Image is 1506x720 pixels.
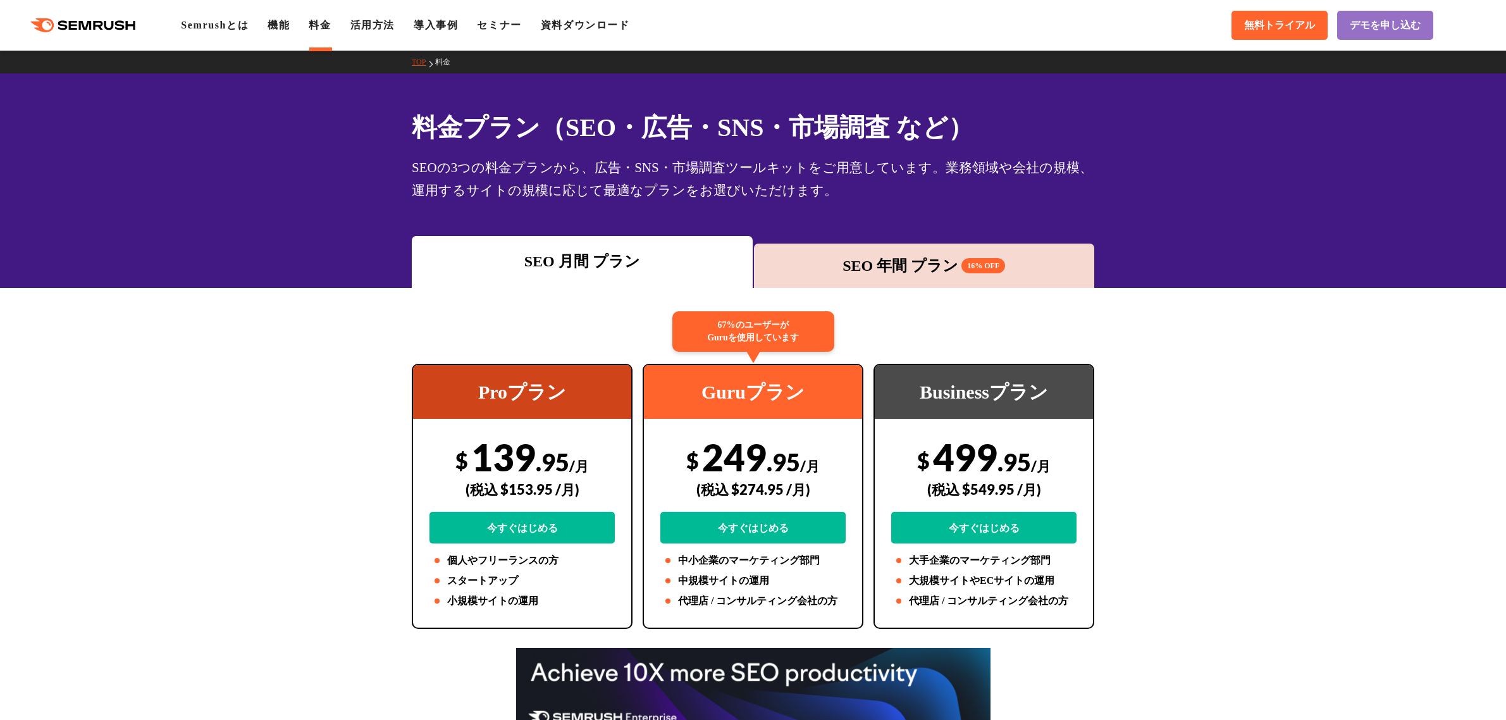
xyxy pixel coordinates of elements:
[268,20,290,30] a: 機能
[1244,19,1315,32] span: 無料トライアル
[891,553,1077,568] li: 大手企業のマーケティング部門
[891,573,1077,588] li: 大規模サイトやECサイトの運用
[660,593,846,609] li: 代理店 / コンサルティング会社の方
[672,311,834,352] div: 67%のユーザーが Guruを使用しています
[429,435,615,543] div: 139
[1337,11,1433,40] a: デモを申し込む
[660,467,846,512] div: (税込 $274.95 /月)
[477,20,521,30] a: セミナー
[891,512,1077,543] a: 今すぐはじめる
[455,447,468,473] span: $
[429,467,615,512] div: (税込 $153.95 /月)
[760,254,1089,277] div: SEO 年間 プラン
[414,20,458,30] a: 導入事例
[429,593,615,609] li: 小規模サイトの運用
[309,20,331,30] a: 料金
[1031,457,1051,475] span: /月
[891,467,1077,512] div: (税込 $549.95 /月)
[435,58,460,66] a: 料金
[413,365,631,419] div: Proプラン
[686,447,699,473] span: $
[1231,11,1328,40] a: 無料トライアル
[767,447,800,476] span: .95
[660,553,846,568] li: 中小企業のマーケティング部門
[891,593,1077,609] li: 代理店 / コンサルティング会社の方
[875,365,1093,419] div: Businessプラン
[917,447,930,473] span: $
[997,447,1031,476] span: .95
[541,20,630,30] a: 資料ダウンロード
[660,573,846,588] li: 中規模サイトの運用
[429,512,615,543] a: 今すぐはじめる
[891,435,1077,543] div: 499
[660,435,846,543] div: 249
[429,553,615,568] li: 個人やフリーランスの方
[181,20,249,30] a: Semrushとは
[660,512,846,543] a: 今すぐはじめる
[412,109,1094,146] h1: 料金プラン（SEO・広告・SNS・市場調査 など）
[536,447,569,476] span: .95
[1350,19,1421,32] span: デモを申し込む
[350,20,395,30] a: 活用方法
[644,365,862,419] div: Guruプラン
[569,457,589,475] span: /月
[418,250,746,273] div: SEO 月間 プラン
[961,258,1005,273] span: 16% OFF
[429,573,615,588] li: スタートアップ
[800,457,820,475] span: /月
[412,58,435,66] a: TOP
[412,156,1094,202] div: SEOの3つの料金プランから、広告・SNS・市場調査ツールキットをご用意しています。業務領域や会社の規模、運用するサイトの規模に応じて最適なプランをお選びいただけます。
